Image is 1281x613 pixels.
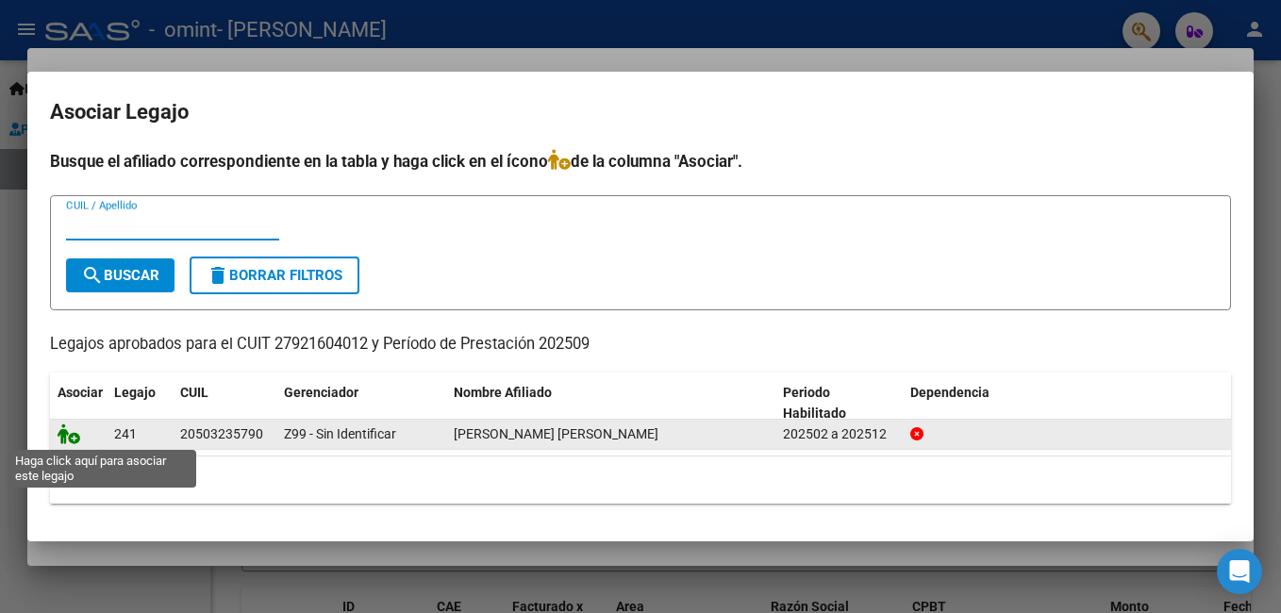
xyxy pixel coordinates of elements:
button: Borrar Filtros [190,257,359,294]
div: 1 registros [50,456,1231,504]
span: Buscar [81,267,159,284]
datatable-header-cell: CUIL [173,373,276,435]
span: Borrar Filtros [207,267,342,284]
span: RODRIGUEZ VAZQUEZ MATHEO IGNACIO [454,426,658,441]
div: Open Intercom Messenger [1217,549,1262,594]
span: 241 [114,426,137,441]
div: 202502 a 202512 [783,423,895,445]
span: Dependencia [910,385,990,400]
span: Z99 - Sin Identificar [284,426,396,441]
datatable-header-cell: Nombre Afiliado [446,373,775,435]
span: Periodo Habilitado [783,385,846,422]
button: Buscar [66,258,175,292]
span: Nombre Afiliado [454,385,552,400]
datatable-header-cell: Periodo Habilitado [775,373,903,435]
mat-icon: delete [207,263,229,286]
div: 20503235790 [180,423,263,445]
h4: Busque el afiliado correspondiente en la tabla y haga click en el ícono de la columna "Asociar". [50,149,1231,174]
span: CUIL [180,385,208,400]
datatable-header-cell: Dependencia [903,373,1232,435]
datatable-header-cell: Gerenciador [276,373,446,435]
span: Asociar [58,385,103,400]
datatable-header-cell: Asociar [50,373,107,435]
datatable-header-cell: Legajo [107,373,173,435]
span: Gerenciador [284,385,358,400]
span: Legajo [114,385,156,400]
mat-icon: search [81,263,104,286]
p: Legajos aprobados para el CUIT 27921604012 y Período de Prestación 202509 [50,333,1231,356]
h2: Asociar Legajo [50,94,1231,130]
